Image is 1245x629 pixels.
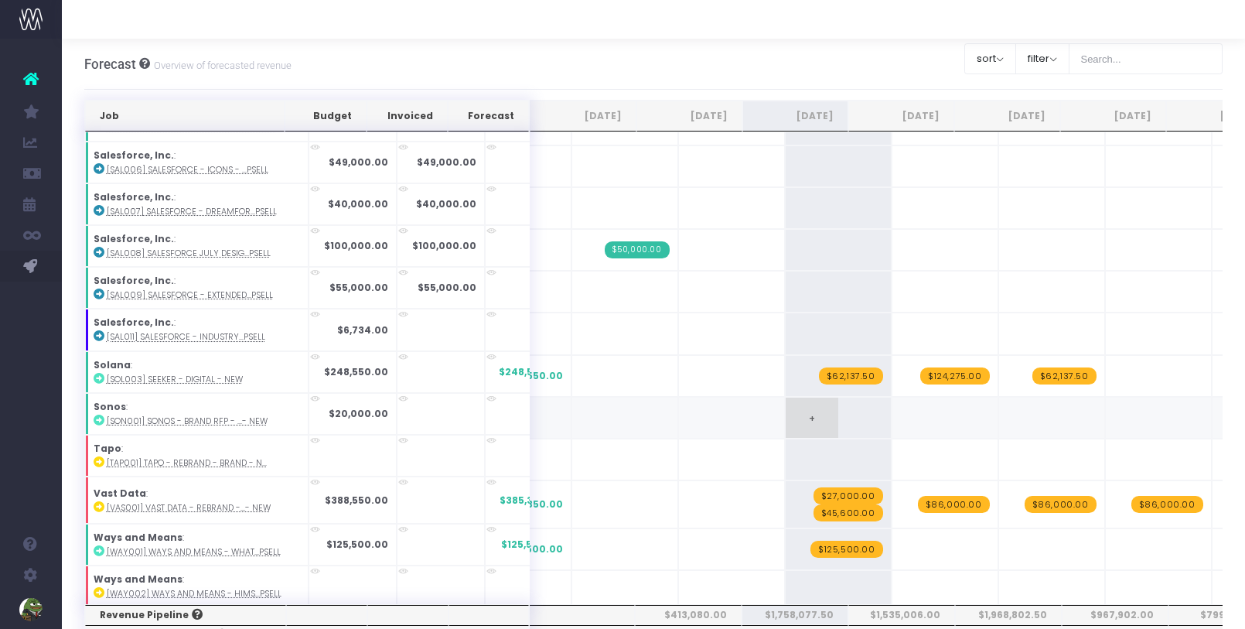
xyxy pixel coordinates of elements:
[501,542,563,556] span: $125,500.00
[107,122,277,134] abbr: [SAL005] Salesforce - Dreamforce Theme - Brand - Upsell
[85,605,286,625] th: Revenue Pipeline
[412,239,476,252] strong: $100,000.00
[85,566,309,607] td: :
[107,289,273,301] abbr: [SAL009] Salesforce - Extended July Support - Brand - Upsell
[94,316,174,329] strong: Salesforce, Inc.
[94,149,174,162] strong: Salesforce, Inc.
[448,101,529,132] th: Forecast
[94,232,174,245] strong: Salesforce, Inc.
[530,101,636,132] th: Aug 25: activate to sort column ascending
[810,541,883,558] span: wayahead Revenue Forecast Item
[94,190,174,203] strong: Salesforce, Inc.
[337,323,388,337] strong: $6,734.00
[1131,496,1203,513] span: wayahead Revenue Forecast Item
[94,487,146,500] strong: Vast Data
[85,524,309,566] td: :
[94,400,126,413] strong: Sonos
[1060,101,1166,132] th: Jan 26: activate to sort column ascending
[85,309,309,350] td: :
[500,494,563,508] span: $385,350.00
[94,573,182,586] strong: Ways and Means
[107,502,271,514] abbr: [VAS001] Vast Data - Rebrand - Brand - New
[85,142,309,183] td: :
[918,496,990,513] span: wayahead Revenue Forecast Item
[417,156,476,169] strong: $49,000.00
[786,398,838,438] span: +
[85,267,309,309] td: :
[85,351,309,393] td: :
[85,477,309,524] td: :
[94,274,174,287] strong: Salesforce, Inc.
[85,225,309,267] td: :
[107,457,267,469] abbr: [TAP001] Tapo - Rebrand - Brand - New
[84,56,136,72] span: Forecast
[94,531,182,544] strong: Ways and Means
[326,538,388,551] strong: $125,500.00
[150,56,292,72] small: Overview of forecasted revenue
[1069,43,1223,74] input: Search...
[107,206,277,217] abbr: [SAL007] Salesforce - Dreamforce Sprint - Brand - Upsell
[19,598,43,621] img: images/default_profile_image.png
[501,538,563,552] span: $125,500.00
[635,605,742,625] th: $413,080.00
[94,358,131,371] strong: Solana
[742,101,848,132] th: Oct 25: activate to sort column ascending
[324,239,388,252] strong: $100,000.00
[954,101,1060,132] th: Dec 25: activate to sort column ascending
[605,241,670,258] span: Streamtime Invoice: 903 – [SAL008] Salesforce July Design Support - Brand - Upsell
[94,442,121,455] strong: Tapo
[814,487,883,504] span: wayahead Revenue Forecast Item
[85,393,309,435] td: :
[848,101,954,132] th: Nov 25: activate to sort column ascending
[636,101,742,132] th: Sep 25: activate to sort column ascending
[107,588,281,600] abbr: [WAY002] Ways and Means - Hims & Hers - Brand - Upsell
[848,605,955,625] th: $1,535,006.00
[285,101,367,132] th: Budget
[499,365,563,379] span: $248,550.00
[107,546,281,558] abbr: [WAY001] Ways and Means - WhatNot Assets - Brand - Upsell
[85,435,309,477] td: :
[1032,367,1097,385] span: wayahead Revenue Forecast Item
[814,504,883,521] span: wayahead Revenue Forecast Item
[742,605,848,625] th: $1,758,077.50
[107,374,243,385] abbr: [SOL003] Seeker - Digital - New
[85,101,285,132] th: Job: activate to sort column ascending
[819,367,883,385] span: wayahead Revenue Forecast Item
[329,156,388,169] strong: $49,000.00
[1015,43,1069,74] button: filter
[328,197,388,210] strong: $40,000.00
[416,197,476,210] strong: $40,000.00
[325,494,388,507] strong: $388,550.00
[499,369,563,383] span: $248,550.00
[107,415,268,427] abbr: [SON001] Sonos - Brand RFP - Brand - New
[107,164,268,176] abbr: [SAL006] Salesforce - Icons - Brand - Upsell
[1025,496,1097,513] span: wayahead Revenue Forecast Item
[500,497,563,511] span: $385,350.00
[329,281,388,294] strong: $55,000.00
[107,331,265,343] abbr: [SAL011] Salesforce - Industry Icons - Brand - Upsell
[85,183,309,225] td: :
[964,43,1016,74] button: sort
[920,367,990,385] span: wayahead Revenue Forecast Item
[367,101,448,132] th: Invoiced
[329,407,388,420] strong: $20,000.00
[955,605,1062,625] th: $1,968,802.50
[418,281,476,294] strong: $55,000.00
[324,365,388,378] strong: $248,550.00
[107,248,271,259] abbr: [SAL008] Salesforce July Design Support - Brand - Upsell
[1062,605,1168,625] th: $967,902.00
